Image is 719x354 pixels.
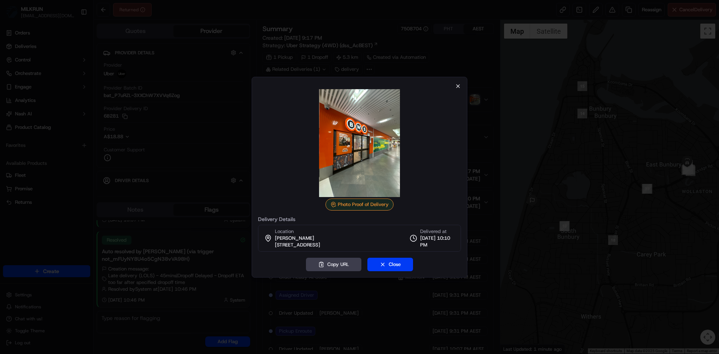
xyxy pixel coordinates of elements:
[275,228,294,235] span: Location
[258,217,461,222] label: Delivery Details
[325,199,394,211] div: Photo Proof of Delivery
[367,258,413,271] button: Close
[420,235,455,248] span: [DATE] 10:10 PM
[306,258,361,271] button: Copy URL
[420,228,455,235] span: Delivered at
[306,89,413,197] img: photo_proof_of_delivery image
[275,242,320,248] span: [STREET_ADDRESS]
[275,235,314,242] span: [PERSON_NAME]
